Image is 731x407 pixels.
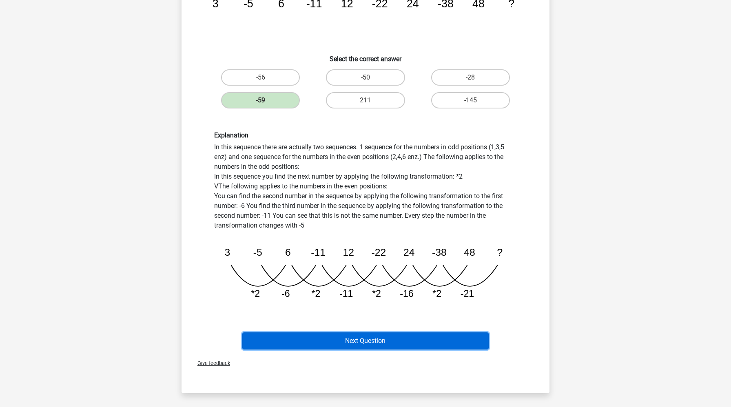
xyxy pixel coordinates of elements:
tspan: 3 [225,247,230,258]
label: -145 [431,92,510,108]
div: In this sequence there are actually two sequences. 1 sequence for the numbers in odd positions (1... [208,131,523,306]
h6: Select the correct answer [195,49,536,63]
tspan: 48 [464,247,475,258]
tspan: 24 [403,247,415,258]
tspan: -21 [461,288,474,299]
tspan: -16 [400,288,414,299]
tspan: 6 [285,247,291,258]
h6: Explanation [214,131,517,139]
tspan: ? [497,247,503,258]
label: -28 [431,69,510,86]
tspan: -11 [311,247,326,258]
tspan: -38 [432,247,447,258]
tspan: -5 [253,247,262,258]
label: -59 [221,92,300,108]
tspan: -22 [372,247,386,258]
tspan: 12 [343,247,354,258]
tspan: -6 [281,288,290,299]
label: -56 [221,69,300,86]
tspan: -11 [339,288,353,299]
label: 211 [326,92,405,108]
span: Give feedback [191,360,230,366]
button: Next Question [242,332,489,349]
label: -50 [326,69,405,86]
